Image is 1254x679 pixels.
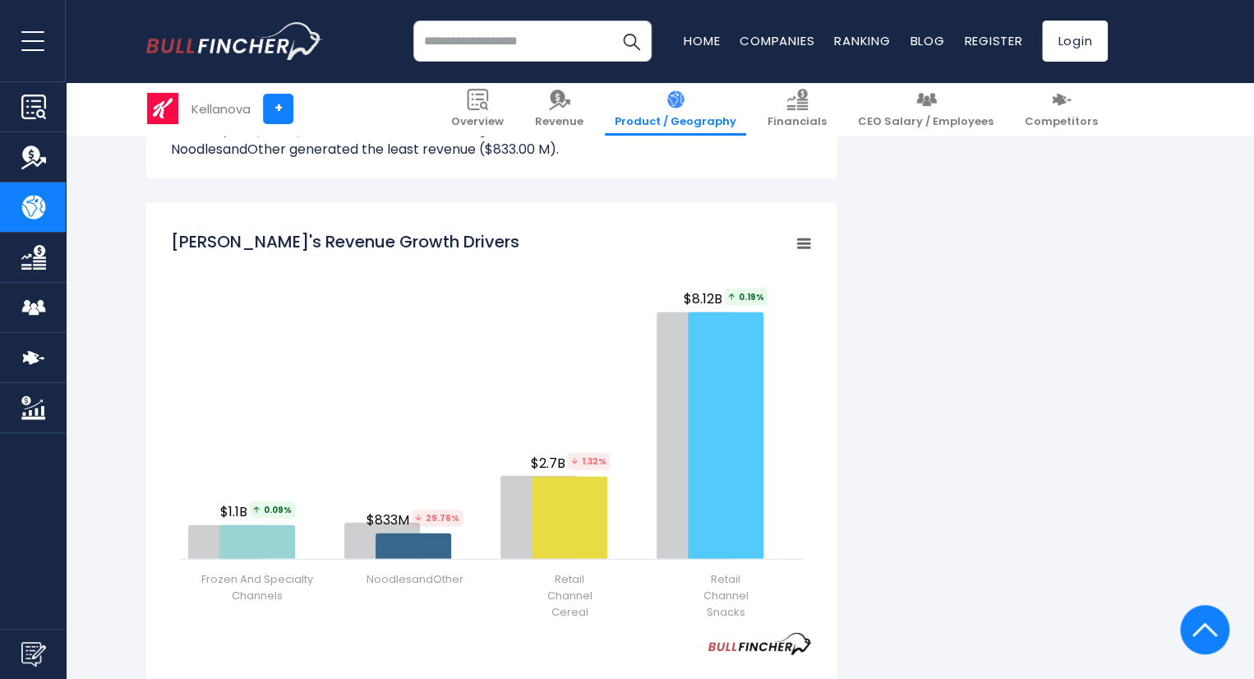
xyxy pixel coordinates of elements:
span: 0.19% [725,289,768,306]
span: Revenue [535,115,583,129]
span: $2.7B [531,453,612,473]
a: + [263,94,293,124]
a: Home [684,32,720,49]
span: $1.1B [220,501,297,522]
button: Search [611,21,652,62]
span: $833M [367,510,465,530]
a: Register [964,32,1022,49]
span: Overview [451,115,504,129]
tspan: 1.32% [568,453,610,470]
a: Companies [740,32,814,49]
a: Revenue [525,82,593,136]
a: Go to homepage [146,22,323,60]
span: Product / Geography [615,115,736,129]
a: Financials [758,82,837,136]
img: K logo [147,93,178,124]
span: NoodlesandOther [367,571,463,588]
span: Frozen And Specialty Channels [182,571,333,604]
span: Competitors [1025,115,1098,129]
span: Financials [768,115,827,129]
span: CEO Salary / Employees [858,115,994,129]
a: Login [1042,21,1108,62]
span: Retail Channel Snacks [703,571,749,621]
a: Ranking [834,32,890,49]
div: Kellanova [191,99,251,118]
tspan: [PERSON_NAME]'s Revenue Growth Drivers [171,230,519,253]
a: Competitors [1015,82,1108,136]
span: $8.12B [684,289,770,309]
p: In fiscal year [DATE], the Retail Channel Snacks generated the most revenue ($8.12 B), and the No... [171,120,812,159]
a: CEO Salary / Employees [848,82,1003,136]
span: 0.09% [250,501,295,519]
svg: Kellanova's Revenue Growth Drivers [171,222,812,633]
span: Retail Channel Cereal [547,571,592,621]
img: bullfincher logo [146,22,323,60]
a: Product / Geography [605,82,746,136]
a: Overview [441,82,514,136]
a: Blog [910,32,944,49]
tspan: 29.76% [412,510,463,527]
